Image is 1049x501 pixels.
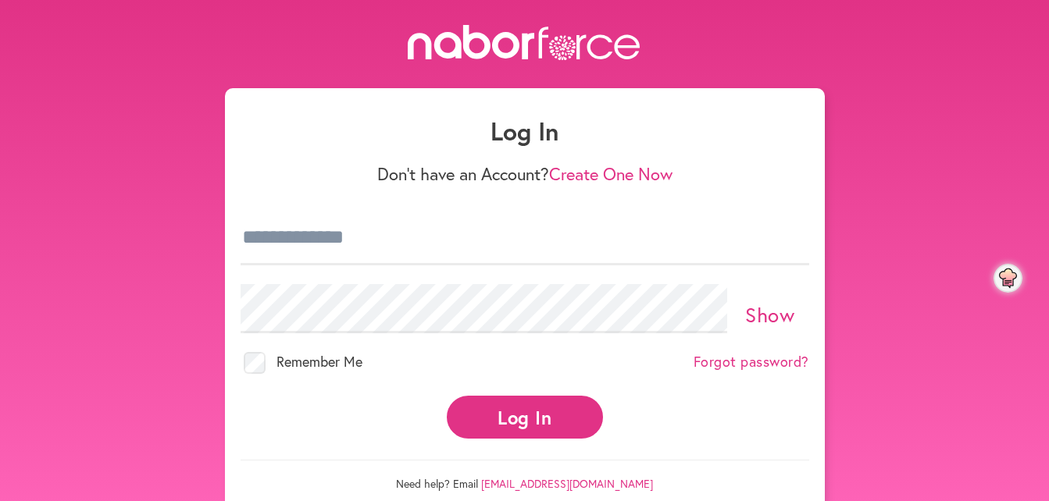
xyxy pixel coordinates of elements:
[241,116,809,146] h1: Log In
[241,460,809,491] p: Need help? Email
[447,396,603,439] button: Log In
[549,162,673,185] a: Create One Now
[745,301,794,328] a: Show
[481,476,653,491] a: [EMAIL_ADDRESS][DOMAIN_NAME]
[694,354,809,371] a: Forgot password?
[277,352,362,371] span: Remember Me
[241,164,809,184] p: Don't have an Account?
